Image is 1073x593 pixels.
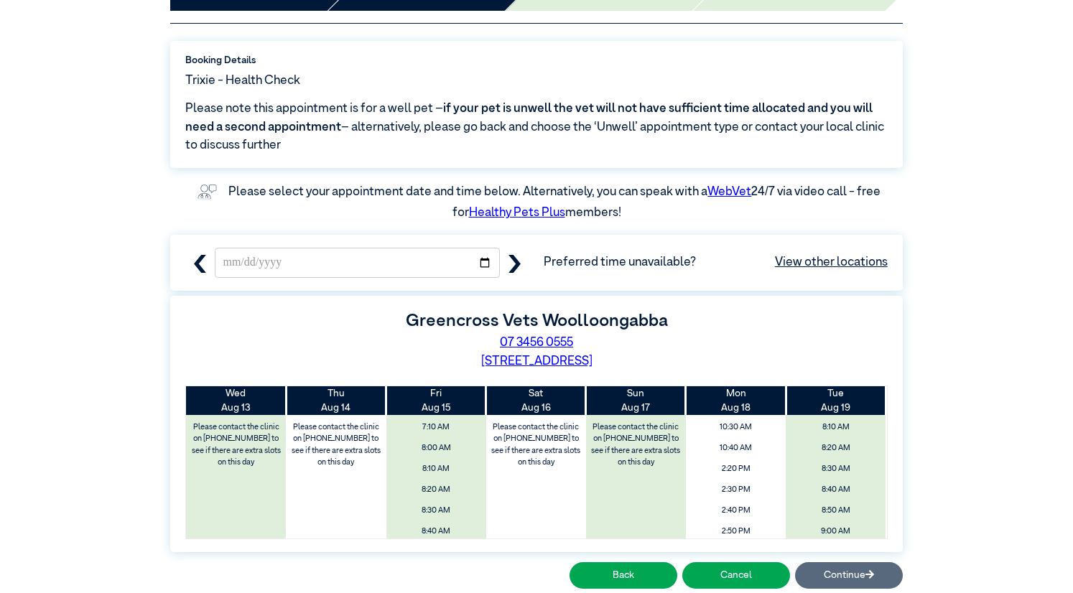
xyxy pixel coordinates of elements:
[287,419,385,472] label: Please contact the clinic on [PHONE_NUMBER] to see if there are extra slots on this day
[790,481,881,499] span: 8:40 AM
[286,386,386,416] th: Aug 14
[228,186,883,220] label: Please select your appointment date and time below. Alternatively, you can speak with a 24/7 via ...
[186,386,286,416] th: Aug 13
[390,502,481,520] span: 8:30 AM
[390,481,481,499] span: 8:20 AM
[185,103,873,134] span: if your pet is unwell the vet will not have sufficient time allocated and you will need a second ...
[775,253,888,272] a: View other locations
[790,419,881,436] span: 8:10 AM
[790,439,881,457] span: 8:20 AM
[544,253,888,272] span: Preferred time unavailable?
[786,386,886,416] th: Aug 19
[790,460,881,478] span: 8:30 AM
[406,312,668,330] label: Greencross Vets Woolloongabba
[192,179,222,204] img: vet
[185,100,888,155] span: Please note this appointment is for a well pet – – alternatively, please go back and choose the ‘...
[790,502,881,520] span: 8:50 AM
[586,386,686,416] th: Aug 17
[390,523,481,541] span: 8:40 AM
[185,53,888,67] label: Booking Details
[690,419,781,436] span: 10:30 AM
[500,337,573,349] a: 07 3456 0555
[185,72,300,90] span: Trixie - Health Check
[686,386,786,416] th: Aug 18
[690,481,781,499] span: 2:30 PM
[682,562,790,589] button: Cancel
[469,207,565,219] a: Healthy Pets Plus
[690,439,781,457] span: 10:40 AM
[690,502,781,520] span: 2:40 PM
[486,386,586,416] th: Aug 16
[587,419,685,472] label: Please contact the clinic on [PHONE_NUMBER] to see if there are extra slots on this day
[707,186,751,198] a: WebVet
[690,460,781,478] span: 2:20 PM
[570,562,677,589] button: Back
[187,419,285,472] label: Please contact the clinic on [PHONE_NUMBER] to see if there are extra slots on this day
[790,523,881,541] span: 9:00 AM
[390,460,481,478] span: 8:10 AM
[690,523,781,541] span: 2:50 PM
[390,439,481,457] span: 8:00 AM
[390,419,481,436] span: 7:10 AM
[487,419,585,472] label: Please contact the clinic on [PHONE_NUMBER] to see if there are extra slots on this day
[481,355,593,368] a: [STREET_ADDRESS]
[386,386,486,416] th: Aug 15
